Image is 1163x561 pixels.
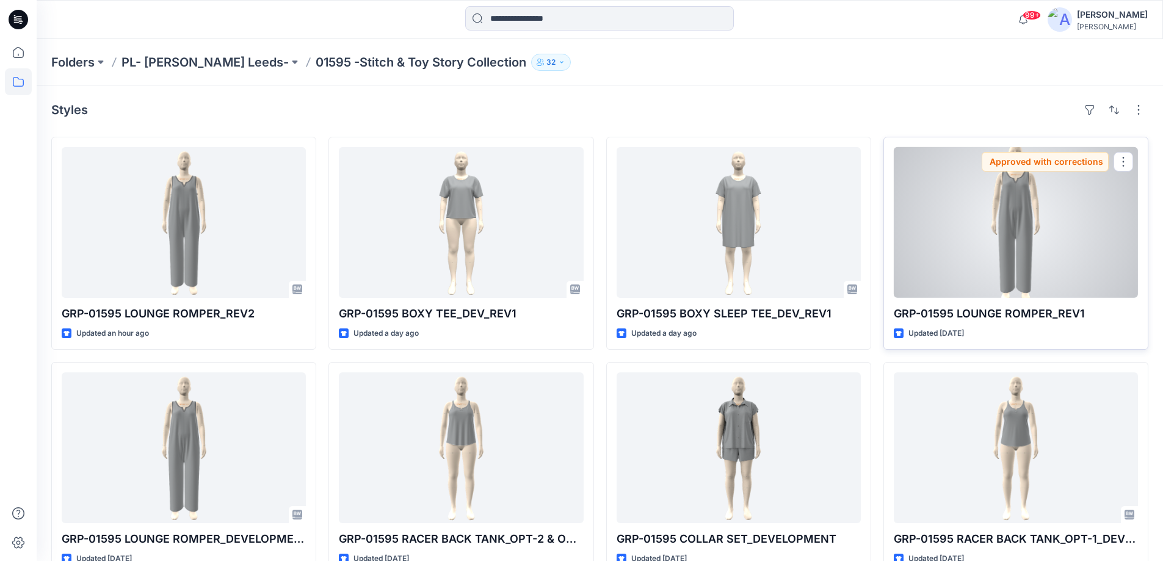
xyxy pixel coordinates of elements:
[894,305,1138,322] p: GRP-01595 LOUNGE ROMPER_REV1
[1077,22,1148,31] div: [PERSON_NAME]
[51,103,88,117] h4: Styles
[617,305,861,322] p: GRP-01595 BOXY SLEEP TEE_DEV_REV1
[51,54,95,71] a: Folders
[62,372,306,523] a: GRP-01595 LOUNGE ROMPER_DEVELOPMENT
[908,327,964,340] p: Updated [DATE]
[62,530,306,548] p: GRP-01595 LOUNGE ROMPER_DEVELOPMENT
[894,530,1138,548] p: GRP-01595 RACER BACK TANK_OPT-1_DEVELOPMENT
[62,147,306,298] a: GRP-01595 LOUNGE ROMPER_REV2
[316,54,526,71] p: 01595 -Stitch & Toy Story Collection
[339,147,583,298] a: GRP-01595 BOXY TEE_DEV_REV1
[531,54,571,71] button: 32
[1077,7,1148,22] div: [PERSON_NAME]
[62,305,306,322] p: GRP-01595 LOUNGE ROMPER_REV2
[631,327,697,340] p: Updated a day ago
[339,372,583,523] a: GRP-01595 RACER BACK TANK_OPT-2 & OPT-3_DEVELOPMENT
[617,147,861,298] a: GRP-01595 BOXY SLEEP TEE_DEV_REV1
[1048,7,1072,32] img: avatar
[894,147,1138,298] a: GRP-01595 LOUNGE ROMPER_REV1
[121,54,289,71] a: PL- [PERSON_NAME] Leeds-
[1023,10,1041,20] span: 99+
[617,530,861,548] p: GRP-01595 COLLAR SET_DEVELOPMENT
[339,530,583,548] p: GRP-01595 RACER BACK TANK_OPT-2 & OPT-3_DEVELOPMENT
[546,56,556,69] p: 32
[353,327,419,340] p: Updated a day ago
[894,372,1138,523] a: GRP-01595 RACER BACK TANK_OPT-1_DEVELOPMENT
[339,305,583,322] p: GRP-01595 BOXY TEE_DEV_REV1
[617,372,861,523] a: GRP-01595 COLLAR SET_DEVELOPMENT
[76,327,149,340] p: Updated an hour ago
